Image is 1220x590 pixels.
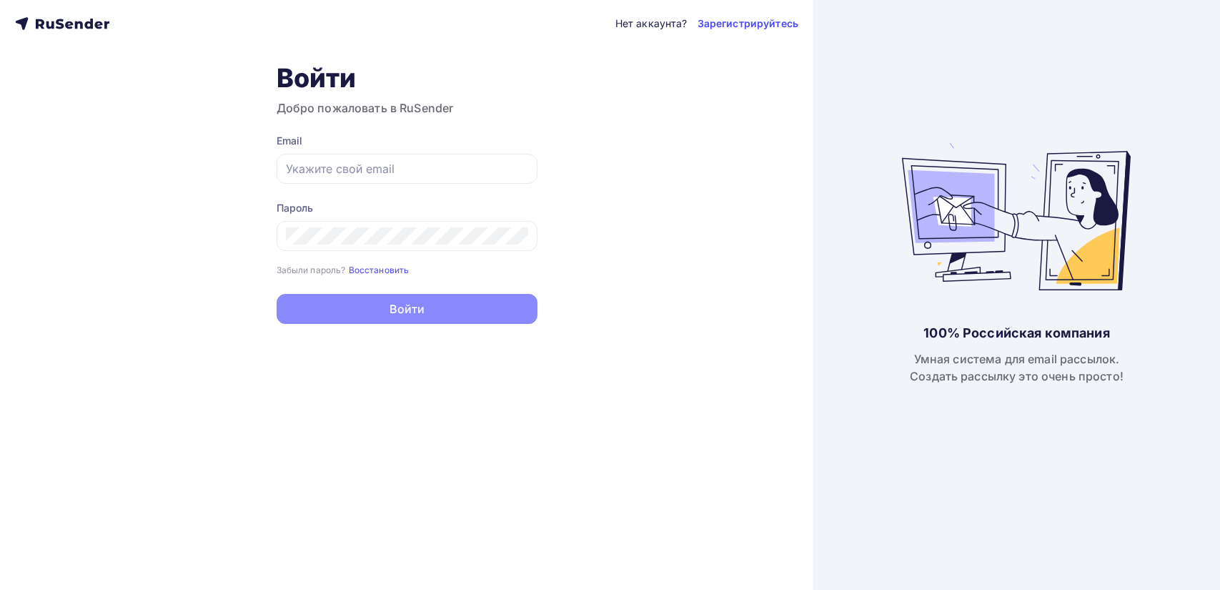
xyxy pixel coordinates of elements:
small: Забыли пароль? [277,265,346,275]
a: Восстановить [349,263,410,275]
div: Email [277,134,537,148]
a: Зарегистрируйтесь [698,16,798,31]
h3: Добро пожаловать в RuSender [277,99,537,117]
div: Пароль [277,201,537,215]
div: Нет аккаунта? [615,16,688,31]
h1: Войти [277,62,537,94]
div: 100% Российская компания [923,325,1109,342]
input: Укажите свой email [286,160,528,177]
small: Восстановить [349,265,410,275]
div: Умная система для email рассылок. Создать рассылку это очень просто! [910,350,1124,385]
button: Войти [277,294,537,324]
